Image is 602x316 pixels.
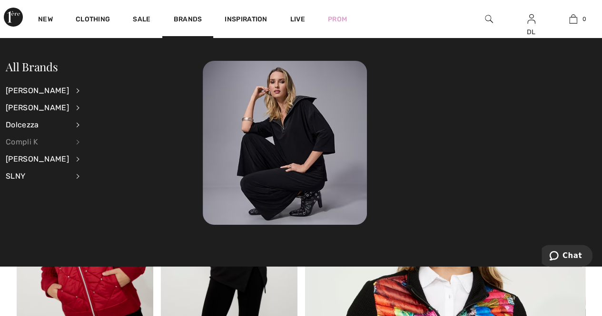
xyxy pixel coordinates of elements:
[6,59,58,74] a: All Brands
[6,151,69,168] div: [PERSON_NAME]
[4,8,23,27] img: 1ère Avenue
[582,15,586,23] span: 0
[6,82,69,99] div: [PERSON_NAME]
[6,134,69,151] div: Compli K
[174,15,202,25] a: Brands
[511,27,552,37] div: DL
[328,14,347,24] a: Prom
[133,15,150,25] a: Sale
[485,13,493,25] img: search the website
[225,15,267,25] span: Inspiration
[6,116,69,134] div: Dolcezza
[203,61,367,225] img: 250825112723_baf80837c6fd5.jpg
[569,13,577,25] img: My Bag
[553,13,594,25] a: 0
[527,13,535,25] img: My Info
[542,245,592,268] iframe: Opens a widget where you can chat to one of our agents
[6,99,69,116] div: [PERSON_NAME]
[290,14,305,24] a: Live
[6,168,69,185] div: SLNY
[527,14,535,23] a: Sign In
[38,15,53,25] a: New
[76,15,110,25] a: Clothing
